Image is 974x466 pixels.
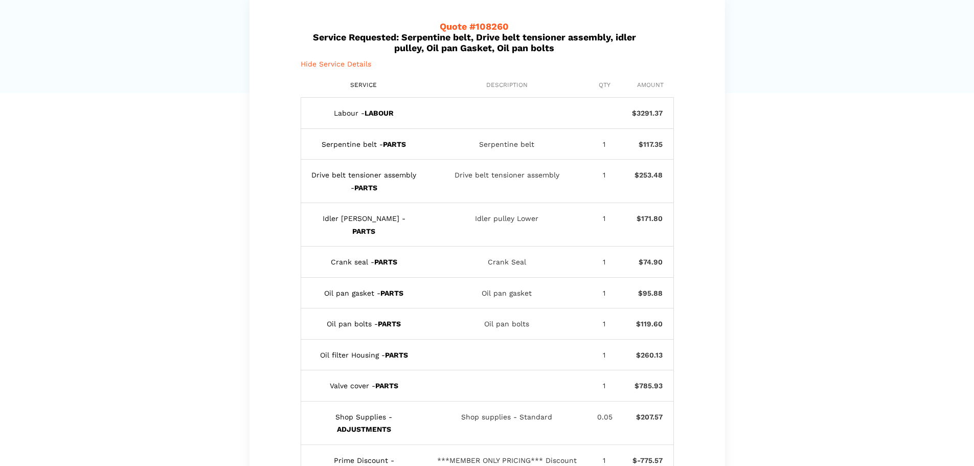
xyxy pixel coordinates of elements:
[311,287,417,300] div: Oil pan gasket -
[311,81,417,88] div: Service
[311,256,417,269] div: Crank seal -
[433,138,581,151] div: Serpentine belt
[380,289,403,297] b: PARTS
[628,380,663,392] div: $785.93
[597,380,611,392] div: 1
[311,411,417,436] div: Shop Supplies -
[628,212,663,237] div: $171.80
[628,138,663,151] div: $117.35
[354,184,377,192] b: PARTS
[597,411,611,436] div: 0.05
[301,21,674,54] h5: Service Requested: Serpentine belt, Drive belt tensioner assembly, idler pulley, Oil pan Gasket, ...
[311,349,417,362] div: Oil filter Housing -
[301,60,371,69] span: Hide Service Details
[378,320,401,328] b: PARTS
[433,287,581,300] div: Oil pan gasket
[433,256,581,269] div: Crank Seal
[433,411,581,436] div: Shop supplies - Standard
[365,109,394,117] b: LABOUR
[628,287,663,300] div: $95.88
[352,227,375,235] b: PARTS
[311,380,417,392] div: Valve cover -
[433,169,581,194] div: Drive belt tensioner assembly
[597,138,611,151] div: 1
[597,318,611,330] div: 1
[433,81,581,88] div: Description
[597,287,611,300] div: 1
[597,349,611,362] div: 1
[628,169,663,194] div: $253.48
[597,169,611,194] div: 1
[628,256,663,269] div: $74.90
[383,140,406,148] b: PARTS
[598,81,612,88] div: Qty
[433,212,581,237] div: Idler pulley Lower
[311,318,417,330] div: Oil pan bolts -
[628,107,663,120] div: $3291.37
[385,351,408,359] b: PARTS
[597,256,611,269] div: 1
[628,411,663,436] div: $207.57
[433,318,581,330] div: Oil pan bolts
[337,425,391,433] b: ADJUSTMENTS
[374,258,397,266] b: PARTS
[311,138,417,151] div: Serpentine belt -
[311,212,417,237] div: Idler [PERSON_NAME] -
[311,169,417,194] div: Drive belt tensioner assembly -
[597,212,611,237] div: 1
[375,382,398,390] b: PARTS
[628,349,663,362] div: $260.13
[311,107,417,120] div: Labour -
[628,81,664,88] div: Amount
[440,21,509,32] span: Quote #108260
[628,318,663,330] div: $119.60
